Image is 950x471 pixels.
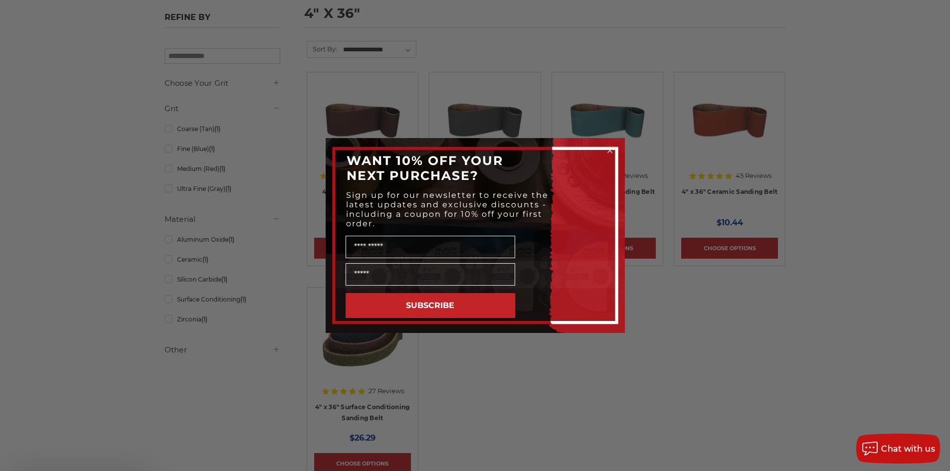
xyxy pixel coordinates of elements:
[347,153,503,183] span: WANT 10% OFF YOUR NEXT PURCHASE?
[346,190,549,228] span: Sign up for our newsletter to receive the latest updates and exclusive discounts - including a co...
[881,444,935,454] span: Chat with us
[605,146,615,156] button: Close dialog
[346,293,515,318] button: SUBSCRIBE
[346,263,515,286] input: Email
[856,434,940,464] button: Chat with us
